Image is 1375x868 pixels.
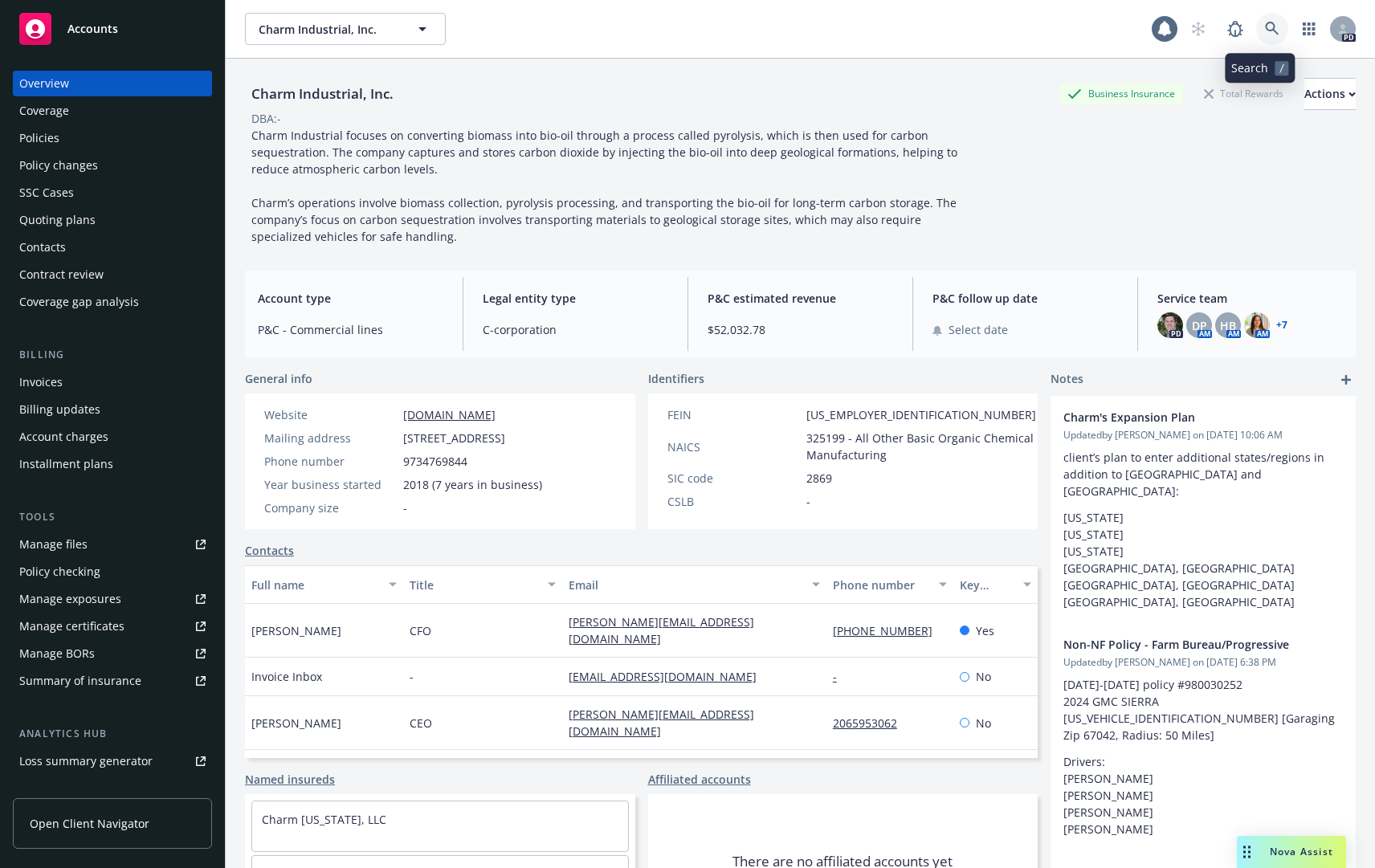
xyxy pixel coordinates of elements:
[1256,13,1288,45] a: Search
[1063,449,1343,499] p: client’s plan to enter additional states/regions in addition to [GEOGRAPHIC_DATA] and [GEOGRAPHIC...
[708,290,893,307] span: P&C estimated revenue
[13,559,212,585] a: Policy checking
[19,369,63,395] div: Invoices
[403,499,407,516] span: -
[833,669,850,684] a: -
[1304,78,1356,110] button: Actions
[410,668,414,685] span: -
[976,622,994,639] span: Yes
[251,668,322,685] span: Invoice Inbox
[1220,317,1236,334] span: HB
[1293,13,1325,45] a: Switch app
[806,430,1036,463] span: 325199 - All Other Basic Organic Chemical Manufacturing
[13,451,212,477] a: Installment plans
[19,559,100,585] div: Policy checking
[67,22,118,35] span: Accounts
[13,424,212,450] a: Account charges
[1051,623,1356,850] div: Non-NF Policy - Farm Bureau/ProgressiveUpdatedby [PERSON_NAME] on [DATE] 6:38 PM[DATE]-[DATE] pol...
[483,321,668,338] span: C-corporation
[19,532,88,557] div: Manage files
[13,509,212,525] div: Tools
[13,397,212,422] a: Billing updates
[932,290,1118,307] span: P&C follow up date
[1063,409,1301,426] span: Charm's Expansion Plan
[667,438,800,455] div: NAICS
[19,153,98,178] div: Policy changes
[1063,676,1343,744] p: [DATE]-[DATE] policy #980030252 2024 GMC SIERRA [US_VEHICLE_IDENTIFICATION_NUMBER] [Garaging Zip ...
[13,613,212,639] a: Manage certificates
[264,499,397,516] div: Company size
[245,542,294,559] a: Contacts
[976,715,991,731] span: No
[245,370,312,387] span: General info
[251,110,281,127] div: DBA: -
[251,715,341,731] span: [PERSON_NAME]
[806,406,1036,423] span: [US_EMPLOYER_IDENTIFICATION_NUMBER]
[569,669,769,684] a: [EMAIL_ADDRESS][DOMAIN_NAME]
[806,470,832,487] span: 2869
[19,613,124,639] div: Manage certificates
[13,641,212,666] a: Manage BORs
[1051,396,1356,623] div: Charm's Expansion PlanUpdatedby [PERSON_NAME] on [DATE] 10:06 AMclient’s plan to enter additional...
[19,71,69,96] div: Overview
[19,262,104,287] div: Contract review
[13,207,212,233] a: Quoting plans
[258,290,443,307] span: Account type
[13,289,212,315] a: Coverage gap analysis
[19,451,113,477] div: Installment plans
[667,406,800,423] div: FEIN
[1237,836,1346,868] button: Nova Assist
[13,6,212,51] a: Accounts
[483,290,668,307] span: Legal entity type
[403,565,561,604] button: Title
[403,430,505,446] span: [STREET_ADDRESS]
[833,577,929,593] div: Phone number
[13,262,212,287] a: Contract review
[258,321,443,338] span: P&C - Commercial lines
[976,668,991,685] span: No
[1237,836,1257,868] div: Drag to move
[19,234,66,260] div: Contacts
[262,812,386,827] a: Charm [US_STATE], LLC
[19,397,100,422] div: Billing updates
[1244,312,1270,338] img: photo
[13,748,212,774] a: Loss summary generator
[259,21,398,38] span: Charm Industrial, Inc.
[1192,317,1207,334] span: DP
[667,493,800,510] div: CSLB
[19,289,139,315] div: Coverage gap analysis
[13,586,212,612] a: Manage exposures
[1157,290,1343,307] span: Service team
[13,234,212,260] a: Contacts
[264,430,397,446] div: Mailing address
[19,207,96,233] div: Quoting plans
[949,321,1008,338] span: Select date
[264,453,397,470] div: Phone number
[953,565,1038,604] button: Key contact
[13,180,212,206] a: SSC Cases
[1157,312,1183,338] img: photo
[1063,428,1343,442] span: Updated by [PERSON_NAME] on [DATE] 10:06 AM
[264,476,397,493] div: Year business started
[19,668,141,694] div: Summary of insurance
[251,128,961,244] span: Charm Industrial focuses on converting biomass into bio-oil through a process called pyrolysis, w...
[245,565,403,604] button: Full name
[13,98,212,124] a: Coverage
[806,493,810,510] span: -
[1182,13,1214,45] a: Start snowing
[1063,636,1301,653] span: Non-NF Policy - Farm Bureau/Progressive
[833,623,945,638] a: [PHONE_NUMBER]
[1063,655,1343,670] span: Updated by [PERSON_NAME] on [DATE] 6:38 PM
[826,565,953,604] button: Phone number
[245,84,400,104] div: Charm Industrial, Inc.
[1304,79,1356,109] div: Actions
[648,771,751,788] a: Affiliated accounts
[13,532,212,557] a: Manage files
[410,577,537,593] div: Title
[245,771,335,788] a: Named insureds
[19,748,153,774] div: Loss summary generator
[19,98,69,124] div: Coverage
[13,369,212,395] a: Invoices
[251,622,341,639] span: [PERSON_NAME]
